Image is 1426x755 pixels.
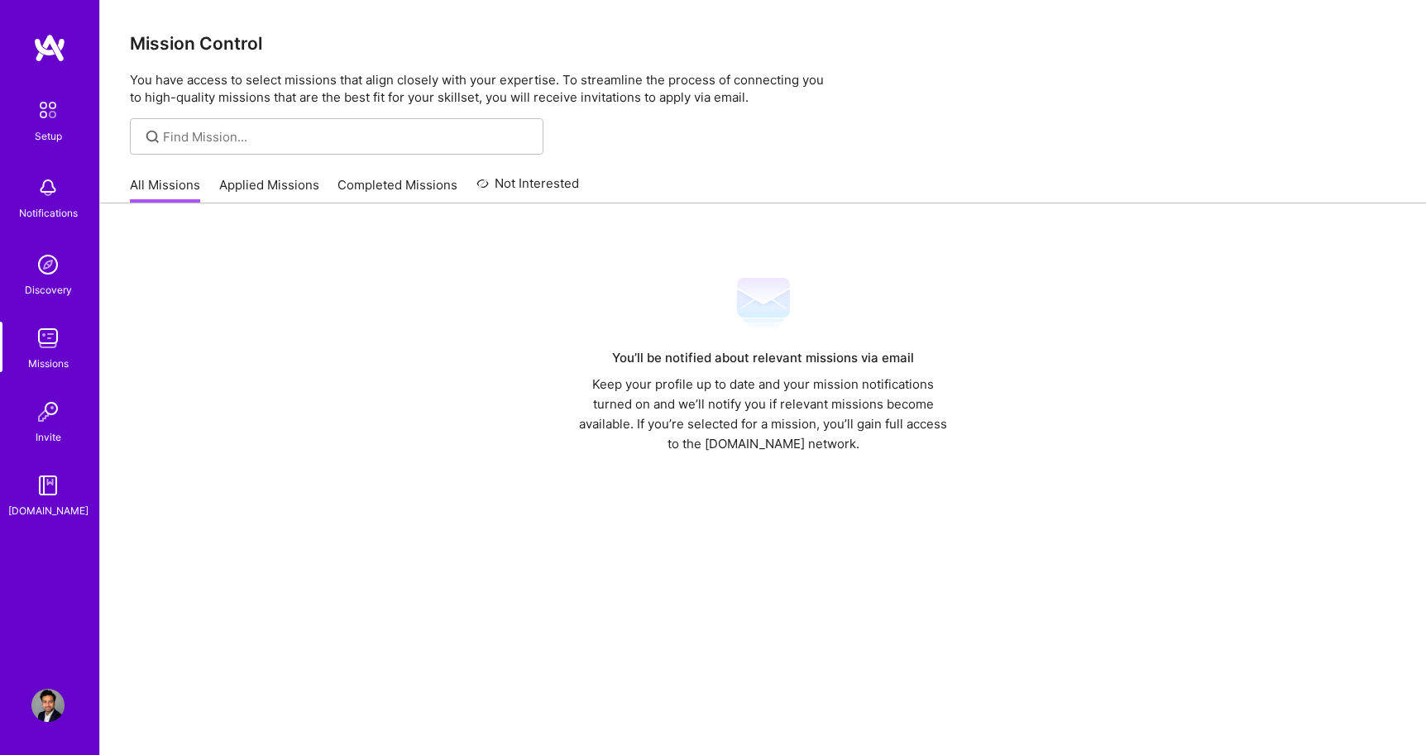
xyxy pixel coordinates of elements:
a: User Avatar [27,689,69,722]
h3: Mission Control [130,33,1396,54]
a: Completed Missions [337,176,457,203]
img: bell [31,171,65,204]
a: All Missions [130,176,200,203]
i: icon SearchGrey [143,127,162,146]
img: Invite [31,395,65,428]
div: Setup [35,127,62,145]
a: Applied Missions [219,176,319,203]
img: setup [31,93,65,127]
div: Discovery [25,281,72,299]
img: discovery [31,248,65,281]
input: Find Mission... [163,128,531,146]
p: You have access to select missions that align closely with your expertise. To streamline the proc... [130,71,1396,106]
img: teamwork [31,322,65,355]
div: You’ll be notified about relevant missions via email [572,348,955,368]
div: Notifications [19,204,78,222]
div: Missions [28,355,69,372]
img: User Avatar [31,689,65,722]
a: Not Interested [476,174,580,203]
div: Keep your profile up to date and your mission notifications turned on and we’ll notify you if rel... [572,375,955,454]
img: guide book [31,469,65,502]
img: Mail [737,276,790,329]
img: logo [33,33,66,63]
div: [DOMAIN_NAME] [8,502,89,519]
div: Invite [36,428,61,446]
